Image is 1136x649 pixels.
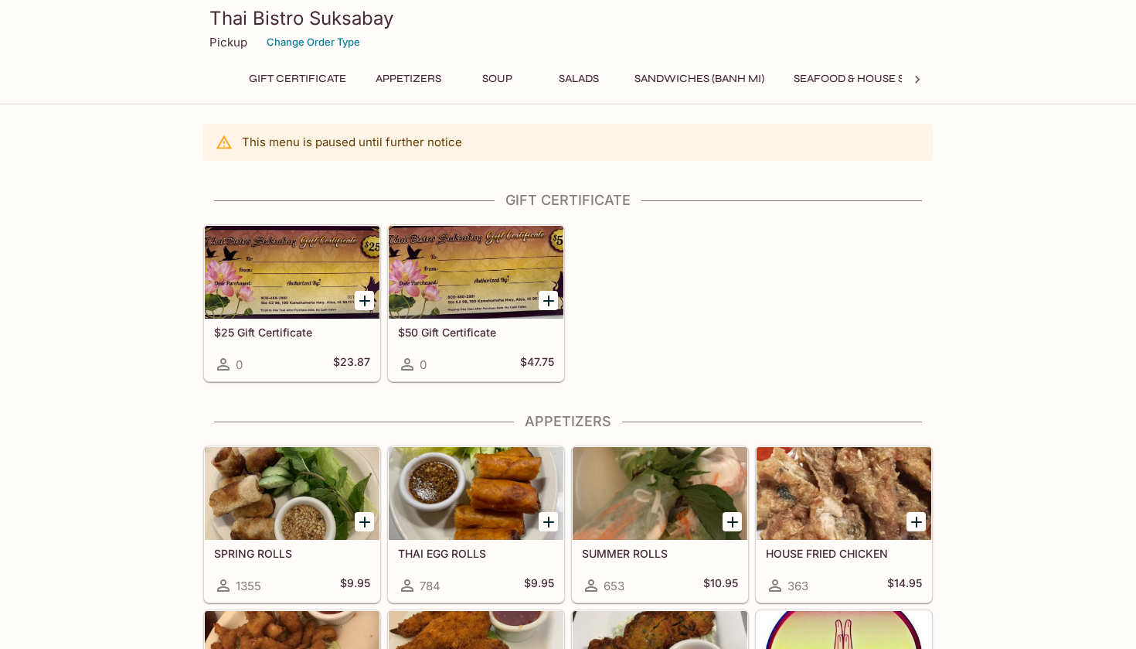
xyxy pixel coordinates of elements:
div: $50 Gift Certificate [389,226,563,319]
h5: $25 Gift Certificate [214,326,370,339]
div: SPRING ROLLS [205,447,379,540]
button: Add SUMMER ROLLS [723,512,742,531]
h5: $23.87 [333,355,370,374]
div: THAI EGG ROLLS [389,447,563,540]
h5: SUMMER ROLLS [582,547,738,560]
button: Add THAI EGG ROLLS [539,512,558,531]
h5: HOUSE FRIED CHICKEN [766,547,922,560]
button: Soup [462,68,532,90]
h4: Appetizers [203,413,933,430]
button: Salads [544,68,614,90]
a: SUMMER ROLLS653$10.95 [572,446,748,603]
p: This menu is paused until further notice [242,135,462,149]
div: $25 Gift Certificate [205,226,379,319]
h3: Thai Bistro Suksabay [209,6,927,30]
span: 1355 [236,579,261,593]
h5: THAI EGG ROLLS [398,547,554,560]
a: THAI EGG ROLLS784$9.95 [388,446,564,603]
button: Gift Certificate [240,68,355,90]
h5: $9.95 [340,576,370,595]
h5: $47.75 [520,355,554,374]
span: 784 [420,579,440,593]
h5: $50 Gift Certificate [398,326,554,339]
button: Seafood & House Specials [785,68,957,90]
a: $50 Gift Certificate0$47.75 [388,225,564,381]
div: SUMMER ROLLS [573,447,747,540]
span: 363 [787,579,808,593]
div: HOUSE FRIED CHICKEN [757,447,931,540]
a: $25 Gift Certificate0$23.87 [204,225,380,381]
a: SPRING ROLLS1355$9.95 [204,446,380,603]
button: Add $50 Gift Certificate [539,291,558,310]
span: 0 [236,357,243,372]
h5: $10.95 [703,576,738,595]
h5: $9.95 [524,576,554,595]
span: 0 [420,357,427,372]
h5: SPRING ROLLS [214,547,370,560]
button: Change Order Type [260,30,367,54]
h5: $14.95 [887,576,922,595]
button: Sandwiches (Banh Mi) [626,68,773,90]
button: Add HOUSE FRIED CHICKEN [906,512,926,531]
a: HOUSE FRIED CHICKEN363$14.95 [756,446,932,603]
p: Pickup [209,35,247,50]
button: Appetizers [367,68,450,90]
span: 653 [604,579,624,593]
button: Add SPRING ROLLS [355,512,374,531]
button: Add $25 Gift Certificate [355,291,374,310]
h4: Gift Certificate [203,192,933,209]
